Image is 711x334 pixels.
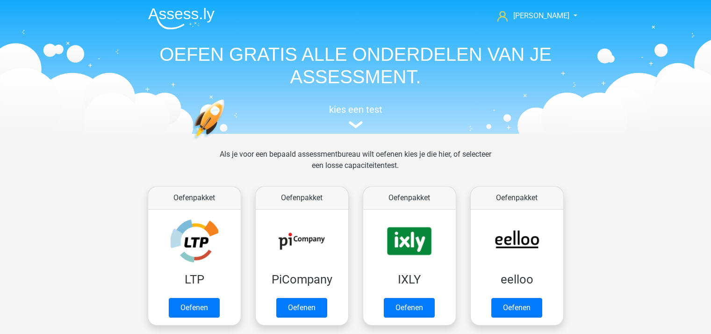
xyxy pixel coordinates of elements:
a: Oefenen [384,298,435,318]
a: Oefenen [491,298,542,318]
img: assessment [349,121,363,128]
h5: kies een test [141,104,571,115]
a: Oefenen [276,298,327,318]
span: [PERSON_NAME] [513,11,569,20]
div: Als je voor een bepaald assessmentbureau wilt oefenen kies je die hier, of selecteer een losse ca... [212,149,499,182]
a: Oefenen [169,298,220,318]
img: oefenen [192,99,261,184]
a: kies een test [141,104,571,129]
a: [PERSON_NAME] [494,10,570,22]
img: Assessly [148,7,215,29]
h1: OEFEN GRATIS ALLE ONDERDELEN VAN JE ASSESSMENT. [141,43,571,88]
